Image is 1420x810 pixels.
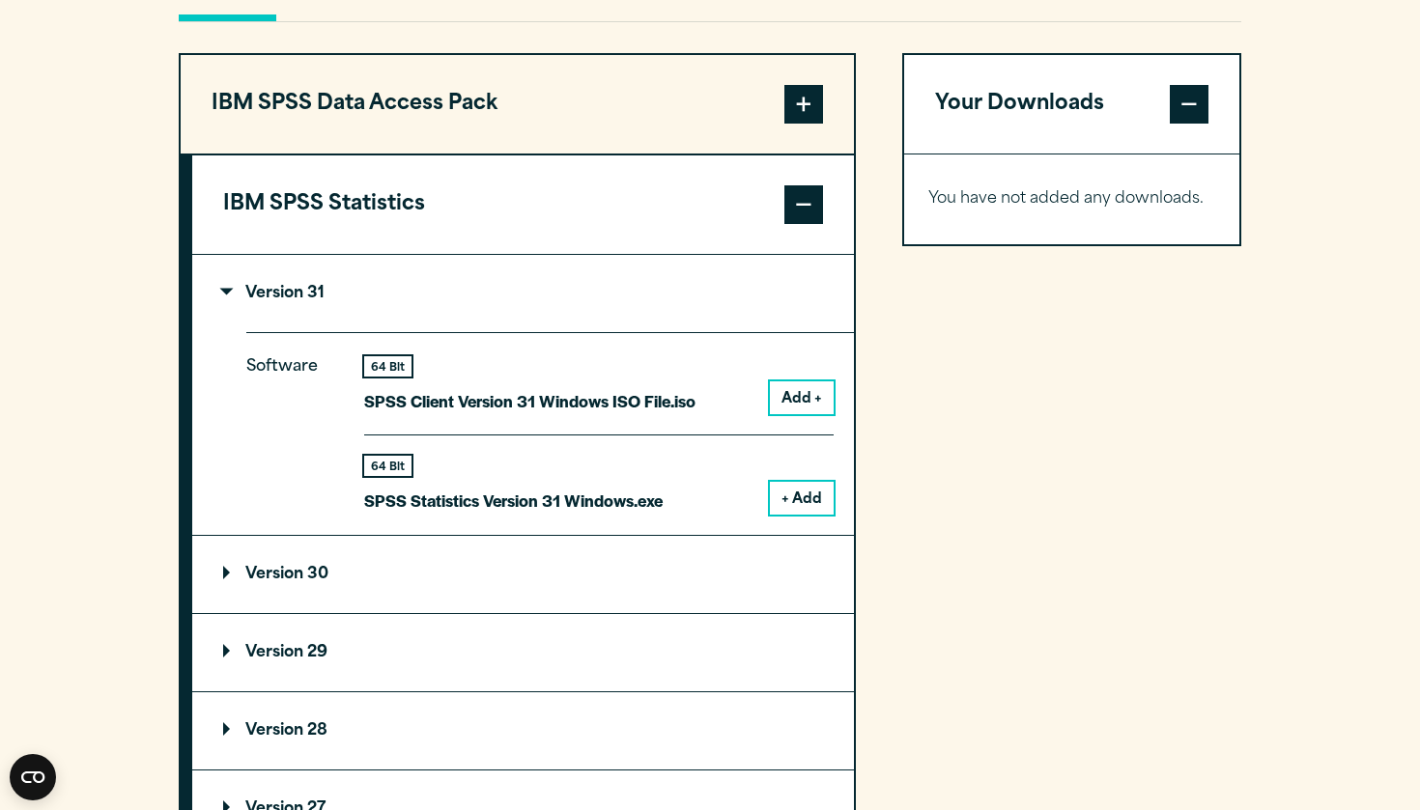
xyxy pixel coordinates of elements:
p: SPSS Client Version 31 Windows ISO File.iso [364,387,696,415]
div: Your Downloads [904,154,1239,244]
button: Open CMP widget [10,754,56,800]
p: You have not added any downloads. [928,185,1215,213]
p: Software [246,353,333,499]
button: Your Downloads [904,55,1239,154]
div: 64 Bit [364,356,412,377]
button: Add + [770,381,834,414]
button: + Add [770,482,834,515]
button: IBM SPSS Statistics [192,155,854,254]
summary: Version 30 [192,536,854,613]
p: Version 31 [223,286,325,301]
summary: Version 28 [192,692,854,769]
summary: Version 31 [192,255,854,332]
p: Version 29 [223,645,327,660]
p: SPSS Statistics Version 31 Windows.exe [364,487,663,515]
p: Version 28 [223,723,327,739]
p: Version 30 [223,567,328,582]
button: IBM SPSS Data Access Pack [181,55,854,154]
div: 64 Bit [364,456,412,476]
summary: Version 29 [192,614,854,691]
